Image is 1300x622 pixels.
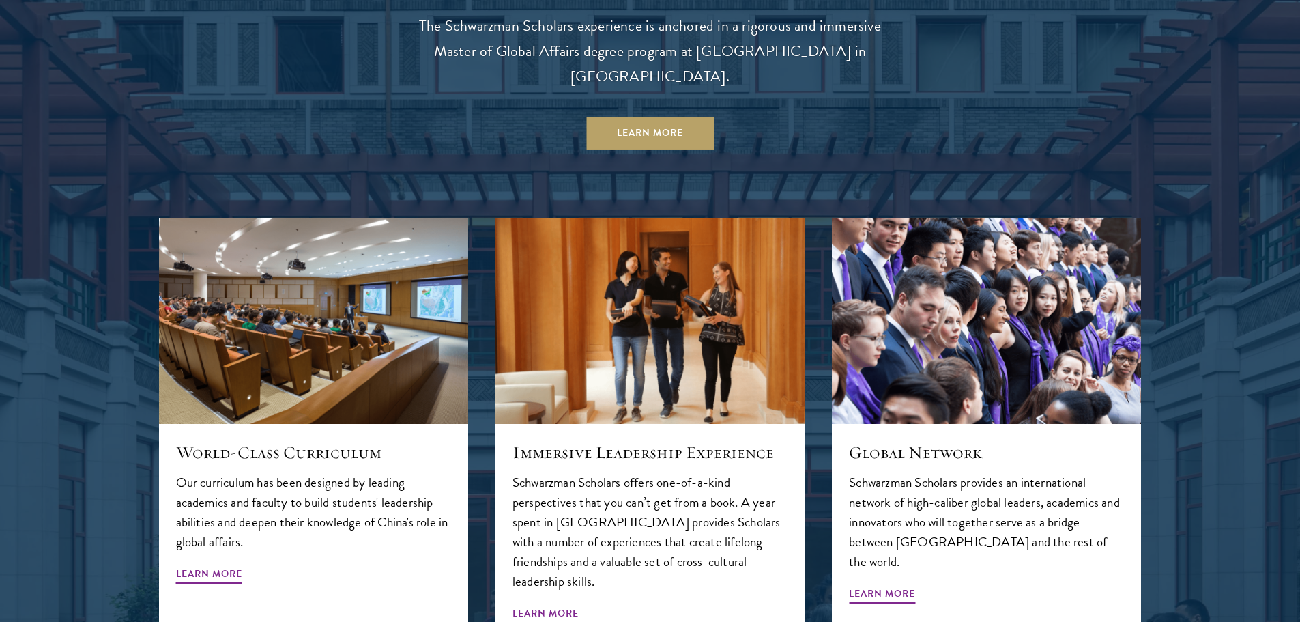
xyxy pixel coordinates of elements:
p: The Schwarzman Scholars experience is anchored in a rigorous and immersive Master of Global Affai... [405,14,896,89]
span: Learn More [176,565,242,586]
p: Our curriculum has been designed by leading academics and faculty to build students' leadership a... [176,472,451,552]
h5: Global Network [849,441,1124,464]
span: Learn More [849,585,915,606]
a: Learn More [586,117,714,150]
h5: Immersive Leadership Experience [512,441,788,464]
h5: World-Class Curriculum [176,441,451,464]
p: Schwarzman Scholars provides an international network of high-caliber global leaders, academics a... [849,472,1124,571]
p: Schwarzman Scholars offers one-of-a-kind perspectives that you can’t get from a book. A year spen... [512,472,788,591]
